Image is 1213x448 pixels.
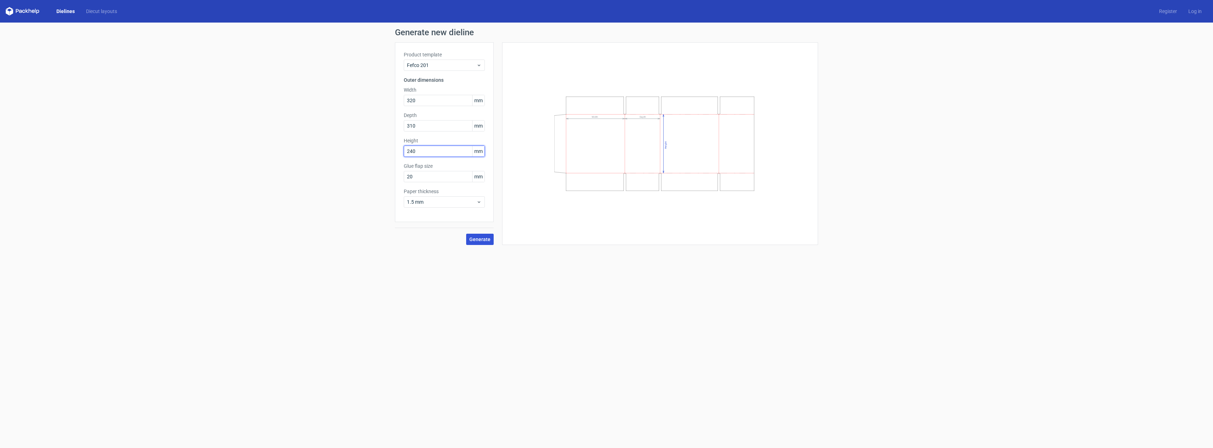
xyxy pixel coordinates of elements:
a: Register [1153,8,1183,15]
span: mm [472,171,484,182]
label: Width [404,86,485,93]
span: mm [472,146,484,157]
span: Generate [469,237,490,242]
label: Height [404,137,485,144]
span: 1.5 mm [407,198,476,205]
text: Depth [640,116,646,118]
a: Dielines [51,8,80,15]
h1: Generate new dieline [395,28,818,37]
label: Product template [404,51,485,58]
text: Width [592,116,598,118]
a: Diecut layouts [80,8,123,15]
text: Height [664,141,667,149]
span: Fefco 201 [407,62,476,69]
label: Depth [404,112,485,119]
a: Log in [1183,8,1207,15]
label: Glue flap size [404,162,485,170]
button: Generate [466,234,494,245]
h3: Outer dimensions [404,76,485,84]
label: Paper thickness [404,188,485,195]
span: mm [472,95,484,106]
span: mm [472,121,484,131]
